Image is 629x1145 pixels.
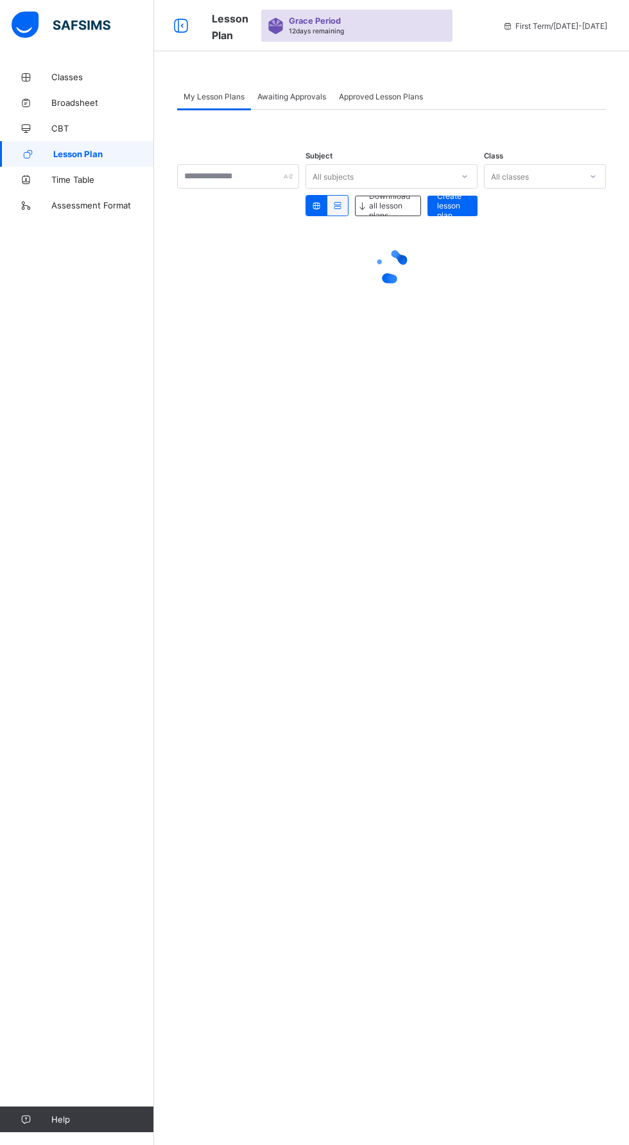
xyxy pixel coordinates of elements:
[369,191,411,220] span: Downnload all lesson plans
[257,92,326,101] span: Awaiting Approvals
[313,164,354,189] div: All subjects
[268,18,284,34] img: sticker-purple.71386a28dfed39d6af7621340158ba97.svg
[53,149,154,159] span: Lesson Plan
[184,92,245,101] span: My Lesson Plans
[51,98,154,108] span: Broadsheet
[212,12,248,42] span: Lesson Plan
[437,191,468,220] span: Create lesson plan
[51,200,154,210] span: Assessment Format
[289,16,341,26] span: Grace Period
[339,92,423,101] span: Approved Lesson Plans
[491,164,529,189] div: All classes
[289,27,344,35] span: 12 days remaining
[503,21,607,31] span: session/term information
[51,174,154,185] span: Time Table
[51,72,154,82] span: Classes
[306,151,332,160] span: Subject
[12,12,110,38] img: safsims
[484,151,503,160] span: Class
[51,1114,153,1124] span: Help
[51,123,154,133] span: CBT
